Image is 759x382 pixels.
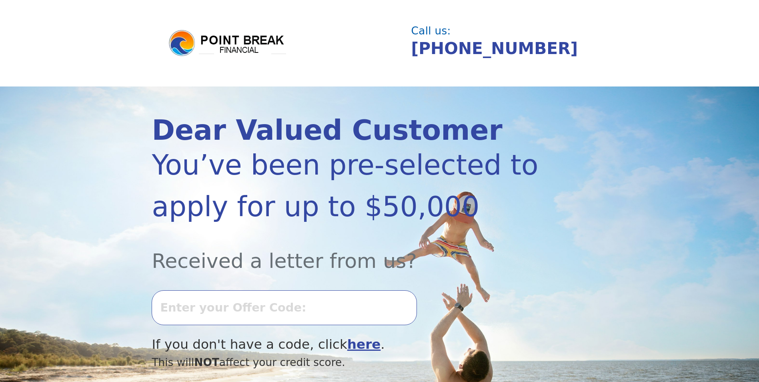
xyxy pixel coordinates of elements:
a: here [347,337,381,352]
div: Received a letter from us? [152,227,539,276]
div: Dear Valued Customer [152,117,539,144]
div: This will affect your credit score. [152,354,539,370]
div: Call us: [411,26,601,36]
div: If you don't have a code, click . [152,335,539,354]
span: NOT [194,356,219,368]
input: Enter your Offer Code: [152,290,417,325]
a: [PHONE_NUMBER] [411,39,578,58]
div: You’ve been pre-selected to apply for up to $50,000 [152,144,539,227]
img: logo.png [168,29,288,58]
